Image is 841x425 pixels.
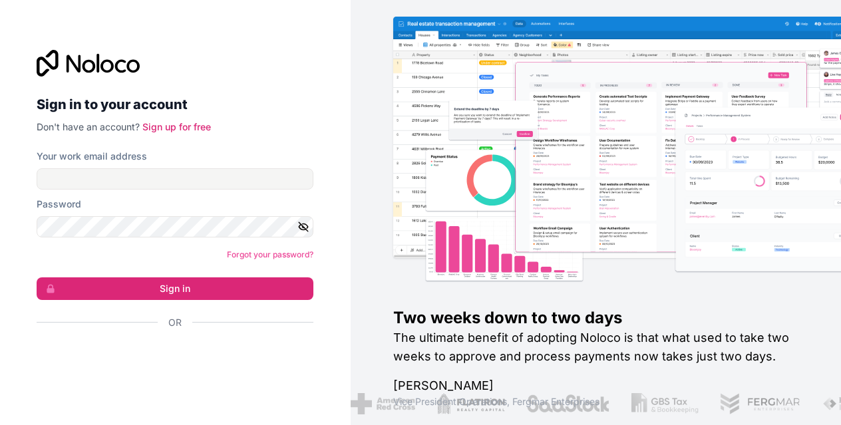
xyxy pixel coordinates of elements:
[37,277,313,300] button: Sign in
[37,92,313,116] h2: Sign in to your account
[37,121,140,132] span: Don't have an account?
[393,307,798,329] h1: Two weeks down to two days
[393,329,798,366] h2: The ultimate benefit of adopting Noloco is that what used to take two weeks to approve and proces...
[142,121,211,132] a: Sign up for free
[393,376,798,395] h1: [PERSON_NAME]
[37,198,81,211] label: Password
[37,150,147,163] label: Your work email address
[168,316,182,329] span: Or
[227,249,313,259] a: Forgot your password?
[37,168,313,190] input: Email address
[37,216,313,237] input: Password
[393,395,798,408] h1: Vice President Operations , Fergmar Enterprises
[351,393,415,414] img: /assets/american-red-cross-BAupjrZR.png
